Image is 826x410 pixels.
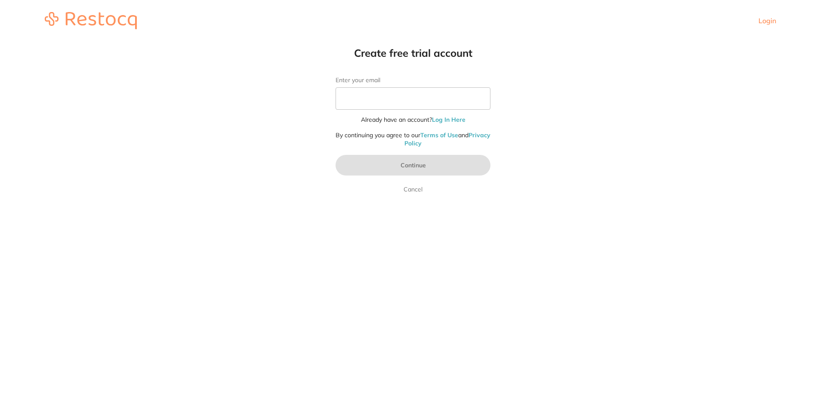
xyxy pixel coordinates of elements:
[420,131,458,139] a: Terms of Use
[336,77,490,84] label: Enter your email
[758,16,776,25] a: Login
[45,12,137,29] img: restocq_logo.svg
[402,184,424,194] a: Cancel
[404,131,490,148] a: Privacy Policy
[336,131,490,148] p: By continuing you agree to our and
[432,116,465,123] a: Log In Here
[318,46,508,59] h1: Create free trial account
[336,116,490,124] p: Already have an account?
[336,155,490,176] button: Continue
